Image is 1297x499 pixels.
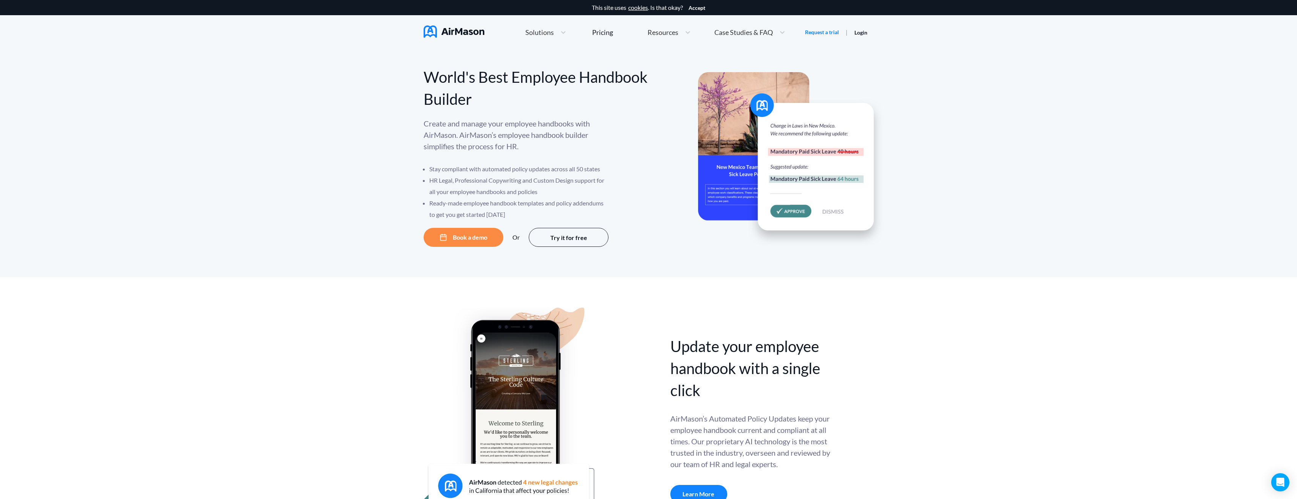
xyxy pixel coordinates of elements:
[854,29,867,36] a: Login
[424,118,610,152] p: Create and manage your employee handbooks with AirMason. AirMason’s employee handbook builder sim...
[714,29,773,36] span: Case Studies & FAQ
[1271,473,1289,491] div: Open Intercom Messenger
[529,228,608,247] button: Try it for free
[429,175,610,197] li: HR Legal, Professional Copywriting and Custom Design support for all your employee handbooks and ...
[648,29,678,36] span: Resources
[670,335,832,401] div: Update your employee handbook with a single click
[424,228,503,247] button: Book a demo
[592,29,613,36] div: Pricing
[628,4,648,11] a: cookies
[512,234,520,241] div: Or
[698,72,884,246] img: hero-banner
[429,197,610,220] li: Ready-made employee handbook templates and policy addendums to get you get started [DATE]
[846,28,848,36] span: |
[424,25,484,38] img: AirMason Logo
[689,5,705,11] button: Accept cookies
[429,163,610,175] li: Stay compliant with automated policy updates across all 50 states
[670,413,832,470] div: AirMason’s Automated Policy Updates keep your employee handbook current and compliant at all time...
[592,25,613,39] a: Pricing
[525,29,554,36] span: Solutions
[424,66,649,110] div: World's Best Employee Handbook Builder
[805,28,839,36] a: Request a trial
